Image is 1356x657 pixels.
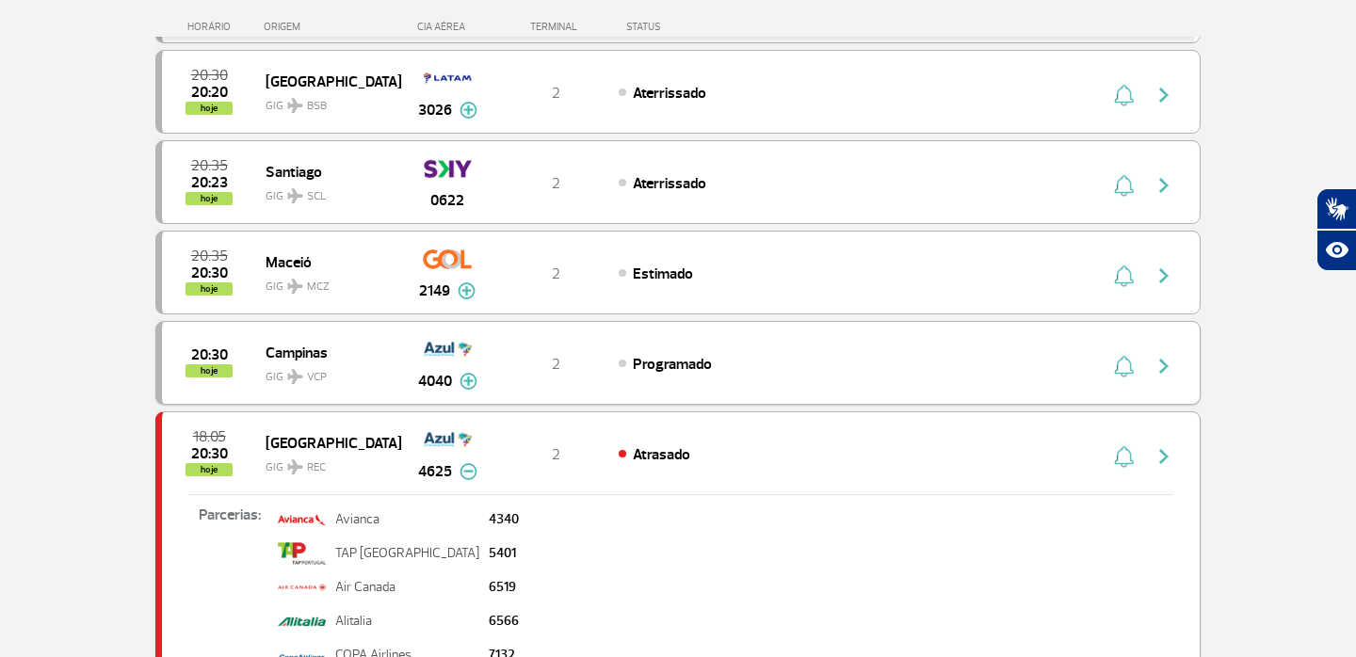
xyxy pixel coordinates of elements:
span: Atrasado [633,445,690,464]
span: 2025-09-25 20:23:00 [191,176,228,189]
button: Abrir recursos assistivos. [1316,230,1356,271]
span: 3026 [418,99,452,121]
img: destiny_airplane.svg [287,188,303,203]
p: Air Canada [335,581,479,594]
img: seta-direita-painel-voo.svg [1153,84,1175,106]
span: 2025-09-25 20:30:00 [191,447,228,460]
span: hoje [186,102,233,115]
div: CIA AÉREA [400,21,494,33]
img: seta-direita-painel-voo.svg [1153,445,1175,468]
span: Aterrissado [633,84,706,103]
span: 4040 [418,370,452,393]
div: Plugin de acessibilidade da Hand Talk. [1316,188,1356,271]
span: GIG [266,178,386,205]
span: hoje [186,463,233,476]
span: 2 [552,355,560,374]
span: 2025-09-25 20:35:00 [191,249,228,263]
span: REC [307,459,326,476]
span: 2 [552,174,560,193]
p: 6519 [489,581,519,594]
p: Alitalia [335,615,479,628]
img: destiny_airplane.svg [287,279,303,294]
span: 2025-09-25 18:05:00 [193,430,226,443]
span: [GEOGRAPHIC_DATA] [266,430,386,455]
div: ORIGEM [264,21,401,33]
img: menos-info-painel-voo.svg [460,463,477,480]
img: sino-painel-voo.svg [1114,264,1134,287]
span: hoje [186,192,233,205]
div: HORÁRIO [161,21,264,33]
img: destiny_airplane.svg [287,98,303,113]
span: VCP [307,369,327,386]
span: Programado [633,355,712,374]
span: 2025-09-25 20:20:23 [191,86,228,99]
span: hoje [186,282,233,296]
img: mais-info-painel-voo.svg [460,373,477,390]
span: 0622 [430,189,464,212]
span: BSB [307,98,327,115]
img: destiny_airplane.svg [287,459,303,474]
span: 4625 [418,460,452,483]
img: avianca.png [278,504,326,536]
span: MCZ [307,279,330,296]
p: 4340 [489,513,519,526]
span: Aterrissado [633,174,706,193]
span: Estimado [633,264,693,283]
img: mais-info-painel-voo.svg [458,282,476,299]
span: 2 [552,264,560,283]
img: sino-painel-voo.svg [1114,445,1134,468]
img: sino-painel-voo.svg [1114,174,1134,197]
img: seta-direita-painel-voo.svg [1153,174,1175,197]
span: GIG [266,268,386,296]
div: STATUS [617,21,770,33]
span: 2025-09-25 20:30:00 [191,266,228,280]
span: GIG [266,88,386,115]
img: air-canada2.png [278,571,326,603]
p: TAP [GEOGRAPHIC_DATA] [335,547,479,560]
p: 6566 [489,615,519,628]
img: sino-painel-voo.svg [1114,355,1134,377]
span: Santiago [266,159,386,184]
span: [GEOGRAPHIC_DATA] [266,69,386,93]
button: Abrir tradutor de língua de sinais. [1316,188,1356,230]
img: tap.png [278,537,326,569]
p: Avianca [335,513,479,526]
span: GIG [266,449,386,476]
span: 2 [552,84,560,103]
span: 2025-09-25 20:35:00 [191,159,228,172]
span: Maceió [266,249,386,274]
span: SCL [307,188,326,205]
span: hoje [186,364,233,377]
img: mais-info-painel-voo.svg [460,102,477,119]
img: alitalia.png [278,605,326,637]
img: destiny_airplane.svg [287,369,303,384]
span: 2025-09-25 20:30:00 [191,69,228,82]
span: 2149 [419,280,450,302]
img: seta-direita-painel-voo.svg [1153,264,1175,287]
span: 2025-09-25 20:30:00 [191,348,228,361]
span: GIG [266,359,386,386]
div: TERMINAL [494,21,617,33]
img: seta-direita-painel-voo.svg [1153,355,1175,377]
img: sino-painel-voo.svg [1114,84,1134,106]
span: Campinas [266,340,386,364]
p: 5401 [489,547,519,560]
span: 2 [552,445,560,464]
